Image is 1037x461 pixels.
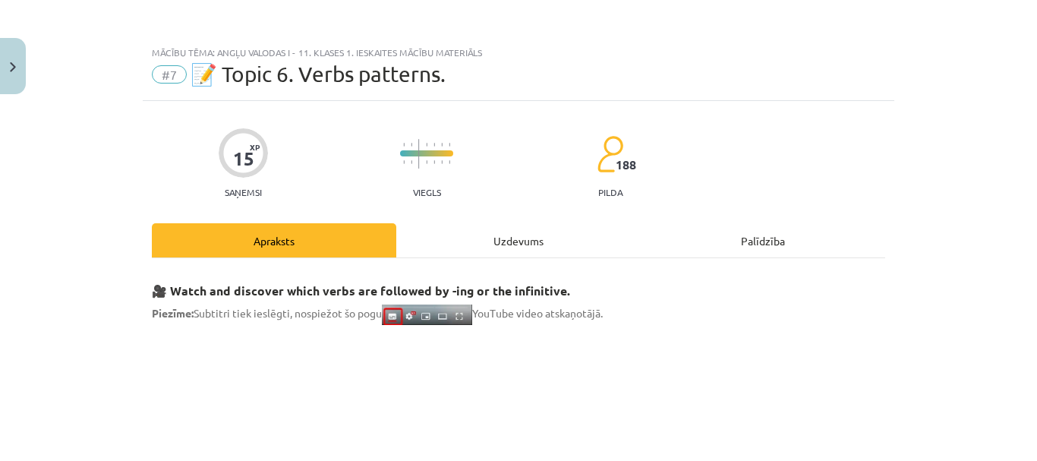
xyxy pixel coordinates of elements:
img: icon-long-line-d9ea69661e0d244f92f715978eff75569469978d946b2353a9bb055b3ed8787d.svg [418,139,420,169]
img: icon-close-lesson-0947bae3869378f0d4975bcd49f059093ad1ed9edebbc8119c70593378902aed.svg [10,62,16,72]
span: Subtitri tiek ieslēgti, nospiežot šo pogu YouTube video atskaņotājā. [152,306,603,320]
span: XP [250,143,260,151]
div: Mācību tēma: Angļu valodas i - 11. klases 1. ieskaites mācību materiāls [152,47,885,58]
span: #7 [152,65,187,84]
strong: 🎥 Watch and discover which verbs are followed by -ing or the infinitive. [152,283,570,298]
img: icon-short-line-57e1e144782c952c97e751825c79c345078a6d821885a25fce030b3d8c18986b.svg [441,160,443,164]
div: Apraksts [152,223,396,257]
div: 15 [233,148,254,169]
img: icon-short-line-57e1e144782c952c97e751825c79c345078a6d821885a25fce030b3d8c18986b.svg [449,160,450,164]
img: icon-short-line-57e1e144782c952c97e751825c79c345078a6d821885a25fce030b3d8c18986b.svg [411,143,412,147]
img: icon-short-line-57e1e144782c952c97e751825c79c345078a6d821885a25fce030b3d8c18986b.svg [449,143,450,147]
p: Saņemsi [219,187,268,197]
strong: Piezīme: [152,306,194,320]
img: icon-short-line-57e1e144782c952c97e751825c79c345078a6d821885a25fce030b3d8c18986b.svg [433,143,435,147]
img: icon-short-line-57e1e144782c952c97e751825c79c345078a6d821885a25fce030b3d8c18986b.svg [433,160,435,164]
span: 188 [616,158,636,172]
div: Palīdzība [641,223,885,257]
img: icon-short-line-57e1e144782c952c97e751825c79c345078a6d821885a25fce030b3d8c18986b.svg [411,160,412,164]
img: icon-short-line-57e1e144782c952c97e751825c79c345078a6d821885a25fce030b3d8c18986b.svg [403,160,405,164]
img: icon-short-line-57e1e144782c952c97e751825c79c345078a6d821885a25fce030b3d8c18986b.svg [403,143,405,147]
img: icon-short-line-57e1e144782c952c97e751825c79c345078a6d821885a25fce030b3d8c18986b.svg [426,143,427,147]
span: 📝 Topic 6. Verbs patterns. [191,62,446,87]
p: Viegls [413,187,441,197]
img: students-c634bb4e5e11cddfef0936a35e636f08e4e9abd3cc4e673bd6f9a4125e45ecb1.svg [597,135,623,173]
img: icon-short-line-57e1e144782c952c97e751825c79c345078a6d821885a25fce030b3d8c18986b.svg [441,143,443,147]
img: icon-short-line-57e1e144782c952c97e751825c79c345078a6d821885a25fce030b3d8c18986b.svg [426,160,427,164]
div: Uzdevums [396,223,641,257]
p: pilda [598,187,623,197]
